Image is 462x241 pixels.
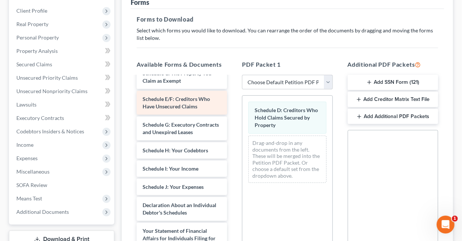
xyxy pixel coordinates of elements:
span: Schedule J: Your Expenses [143,184,204,190]
span: Schedule I: Your Income [143,165,198,172]
p: Select which forms you would like to download. You can rearrange the order of the documents by dr... [137,27,438,42]
a: Property Analysis [10,44,114,58]
span: Schedule D: Creditors Who Hold Claims Secured by Property [255,107,318,128]
h5: Additional PDF Packets [348,60,438,69]
span: Secured Claims [16,61,52,67]
span: Schedule E/F: Creditors Who Have Unsecured Claims [143,96,210,110]
span: Schedule G: Executory Contracts and Unexpired Leases [143,121,219,135]
span: Real Property [16,21,48,27]
span: Additional Documents [16,209,69,215]
span: Client Profile [16,7,47,14]
button: Add Additional PDF Packets [348,109,438,124]
span: Unsecured Nonpriority Claims [16,88,87,94]
a: Unsecured Nonpriority Claims [10,85,114,98]
h5: Forms to Download [137,15,438,24]
a: Secured Claims [10,58,114,71]
span: 1 [452,216,458,222]
span: Property Analysis [16,48,58,54]
span: SOFA Review [16,182,47,188]
span: Personal Property [16,34,59,41]
span: Lawsuits [16,101,36,108]
h5: PDF Packet 1 [242,60,332,69]
a: Executory Contracts [10,111,114,125]
span: Expenses [16,155,38,161]
span: Declaration About an Individual Debtor's Schedules [143,202,216,216]
button: Add Creditor Matrix Text File [348,92,438,107]
h5: Available Forms & Documents [137,60,227,69]
span: Income [16,142,34,148]
span: Schedule C: The Property You Claim as Exempt [143,70,211,84]
span: Schedule H: Your Codebtors [143,147,208,153]
button: Add SSN Form (121) [348,75,438,91]
span: Codebtors Insiders & Notices [16,128,84,134]
a: SOFA Review [10,178,114,192]
span: Means Test [16,195,42,202]
span: Executory Contracts [16,115,64,121]
a: Lawsuits [10,98,114,111]
span: Miscellaneous [16,168,50,175]
span: Unsecured Priority Claims [16,74,78,81]
iframe: Intercom live chat [437,216,455,234]
div: Drag-and-drop in any documents from the left. These will be merged into the Petition PDF Packet. ... [248,136,326,183]
a: Unsecured Priority Claims [10,71,114,85]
